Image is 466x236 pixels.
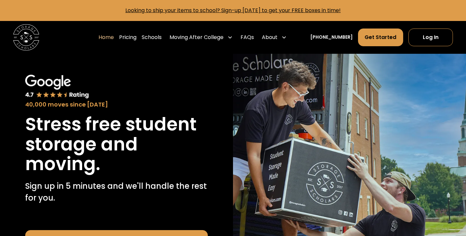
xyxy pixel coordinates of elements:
a: FAQs [241,28,254,47]
img: Google 4.7 star rating [25,75,89,99]
div: Moving After College [170,33,224,41]
div: 40,000 moves since [DATE] [25,100,208,109]
a: Pricing [119,28,136,47]
img: Storage Scholars main logo [13,24,39,50]
a: home [13,24,39,50]
a: Get Started [358,29,403,46]
h1: Stress free student storage and moving. [25,114,208,174]
p: Sign up in 5 minutes and we'll handle the rest for you. [25,180,208,204]
a: Schools [142,28,162,47]
a: Looking to ship your items to school? Sign-up [DATE] to get your FREE boxes in time! [125,7,341,14]
a: Home [99,28,114,47]
div: Moving After College [167,28,235,47]
a: [PHONE_NUMBER] [310,34,353,41]
div: About [262,33,278,41]
a: Log In [408,29,453,46]
div: About [259,28,289,47]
